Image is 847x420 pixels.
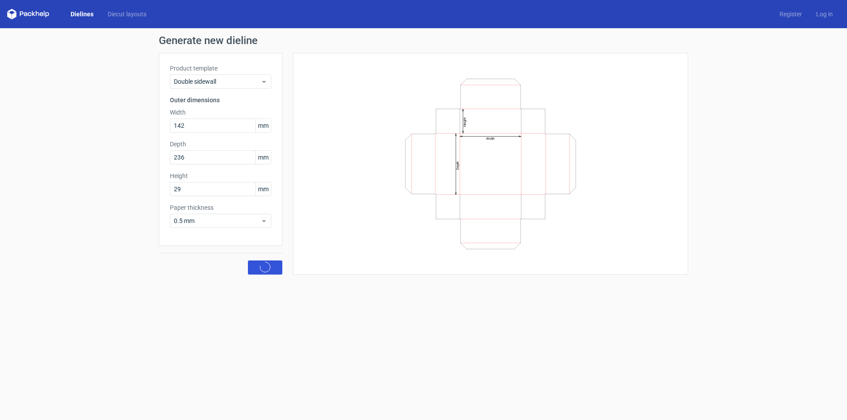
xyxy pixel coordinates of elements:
[170,171,271,180] label: Height
[170,64,271,73] label: Product template
[255,182,271,196] span: mm
[255,151,271,164] span: mm
[486,137,495,141] text: Width
[159,35,688,46] h1: Generate new dieline
[809,10,840,19] a: Log in
[64,10,101,19] a: Dielines
[101,10,154,19] a: Diecut layouts
[463,117,467,127] text: Height
[170,140,271,149] label: Depth
[170,203,271,212] label: Paper thickness
[170,108,271,117] label: Width
[174,216,261,225] span: 0.5 mm
[456,161,460,169] text: Depth
[772,10,809,19] a: Register
[255,119,271,132] span: mm
[170,96,271,104] h3: Outer dimensions
[174,77,261,86] span: Double sidewall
